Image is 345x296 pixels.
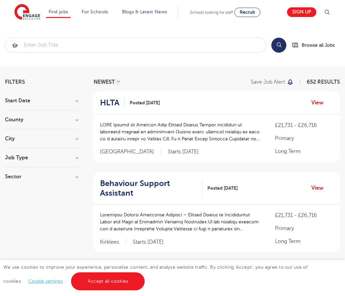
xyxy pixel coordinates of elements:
p: Save job alert [251,79,285,85]
p: Primary [275,134,333,142]
h2: Behaviour Support Assistant [100,179,197,198]
h3: City [5,136,78,141]
p: Starts [DATE] [133,239,164,246]
p: £21,731 - £26,716 [275,121,333,129]
a: Browse all Jobs [292,41,340,49]
span: Recruit [240,10,255,15]
a: Recruit [234,8,260,17]
a: Accept all cookies [71,272,145,290]
h3: County [5,117,78,122]
input: Submit [5,38,266,52]
a: For Schools [82,9,108,14]
p: Loremipsu Dolorsi Ametconse Adipisci – Elitsed Doeius te Incididuntut Labor etd Magn al Enimadmin... [100,211,262,232]
a: Cookie settings [28,279,63,284]
span: We use cookies to improve your experience, personalise content, and analyse website traffic. By c... [3,265,308,284]
span: Browse all Jobs [302,41,335,49]
img: Engage Education [14,4,40,21]
span: 652 RESULTS [307,79,340,85]
span: Filters [5,79,25,85]
span: Posted [DATE] [207,185,238,192]
p: Long Term [275,237,333,245]
a: Behaviour Support Assistant [100,179,202,198]
h2: HLTA [100,98,119,108]
p: Primary [275,224,333,232]
div: Submit [5,37,266,53]
span: [GEOGRAPHIC_DATA] [100,148,161,155]
a: Sign up [287,7,316,17]
p: £21,731 - £26,716 [275,211,333,219]
p: Long Term [275,147,333,155]
h3: Sector [5,174,78,179]
span: Kirklees [100,239,126,246]
a: Find jobs [49,9,68,14]
p: Starts [DATE] [168,148,199,155]
span: Schools looking for staff [190,10,233,15]
a: Blogs & Latest News [122,9,167,14]
h3: Start Date [5,98,78,103]
button: Search [271,38,286,53]
a: View [311,184,328,192]
p: LORE Ipsumd sit Ametcon Adip Elitsed Doeius Tempor incididun ut laboreetd magnaal en adminimveni ... [100,121,262,142]
a: View [311,98,328,107]
button: Save job alert [251,79,294,85]
span: Posted [DATE] [130,99,160,106]
h3: Job Type [5,155,78,160]
a: HLTA [100,98,125,108]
